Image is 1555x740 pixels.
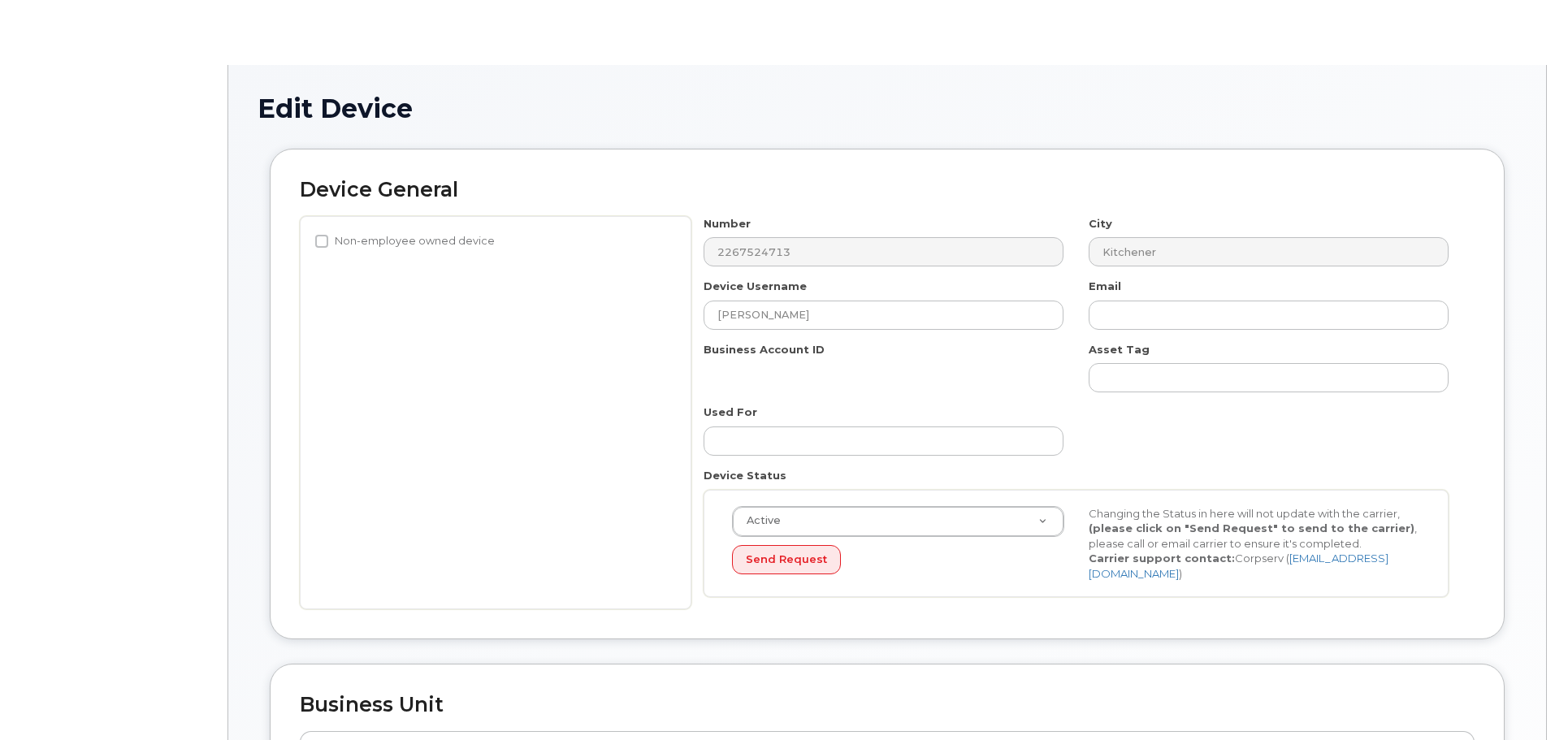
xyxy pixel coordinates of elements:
label: Asset Tag [1089,342,1150,357]
button: Send Request [732,545,841,575]
label: Device Username [704,279,807,294]
label: Used For [704,405,757,420]
h1: Edit Device [258,94,1517,123]
label: Number [704,216,751,232]
label: Business Account ID [704,342,825,357]
input: Non-employee owned device [315,235,328,248]
div: Changing the Status in here will not update with the carrier, , please call or email carrier to e... [1076,506,1433,582]
strong: (please click on "Send Request" to send to the carrier) [1089,521,1414,534]
label: Device Status [704,468,786,483]
a: Active [733,507,1063,536]
label: Non-employee owned device [315,232,495,251]
label: City [1089,216,1112,232]
span: Active [737,513,781,528]
strong: Carrier support contact: [1089,552,1235,565]
h2: Business Unit [300,694,1475,716]
h2: Device General [300,179,1475,201]
label: Email [1089,279,1121,294]
a: [EMAIL_ADDRESS][DOMAIN_NAME] [1089,552,1388,580]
